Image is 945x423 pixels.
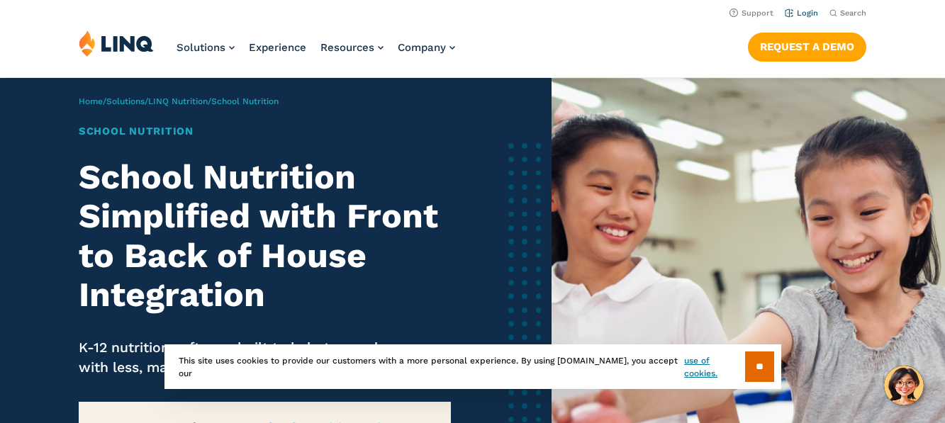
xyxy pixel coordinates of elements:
[148,96,208,106] a: LINQ Nutrition
[398,41,446,54] span: Company
[79,96,103,106] a: Home
[79,30,154,57] img: LINQ | K‑12 Software
[729,9,773,18] a: Support
[79,123,451,139] h1: School Nutrition
[106,96,145,106] a: Solutions
[840,9,866,18] span: Search
[164,344,781,389] div: This site uses cookies to provide our customers with a more personal experience. By using [DOMAIN...
[177,41,235,54] a: Solutions
[249,41,306,54] a: Experience
[79,96,279,106] span: / / /
[211,96,279,106] span: School Nutrition
[748,33,866,61] a: Request a Demo
[785,9,818,18] a: Login
[684,354,744,380] a: use of cookies.
[884,366,924,405] button: Hello, have a question? Let’s chat.
[398,41,455,54] a: Company
[79,338,451,378] p: K-12 nutrition software built to help teams do more with less, maximize efficiency, and ensure co...
[320,41,374,54] span: Resources
[748,30,866,61] nav: Button Navigation
[829,8,866,18] button: Open Search Bar
[79,157,451,314] h2: School Nutrition Simplified with Front to Back of House Integration
[177,30,455,77] nav: Primary Navigation
[320,41,384,54] a: Resources
[177,41,225,54] span: Solutions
